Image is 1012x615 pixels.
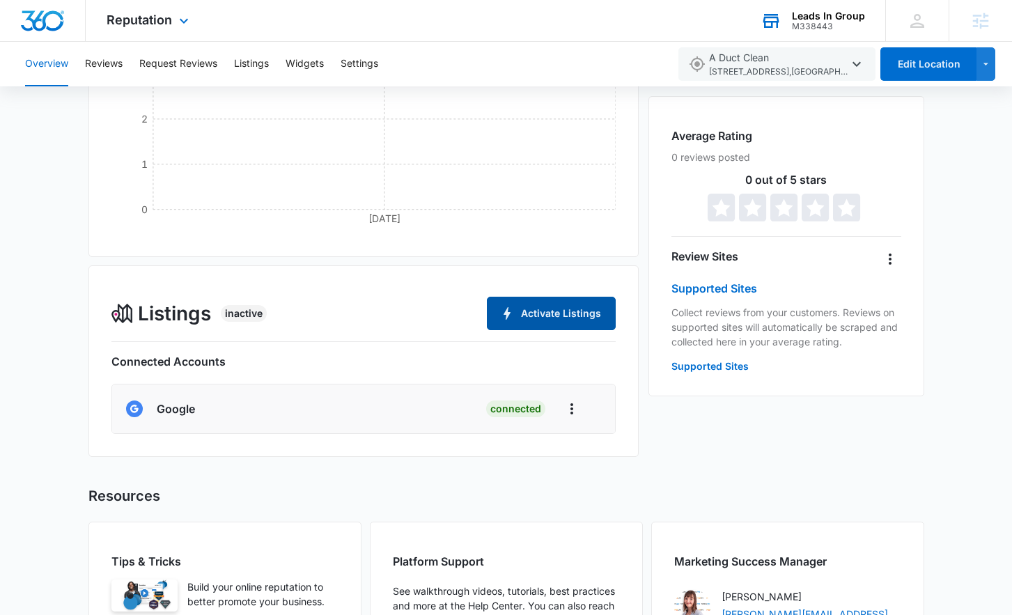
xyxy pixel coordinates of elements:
[486,400,545,417] div: Connected
[671,248,738,265] h4: Review Sites
[671,281,757,295] a: Supported Sites
[141,158,147,170] tspan: 1
[393,553,620,570] p: Platform Support
[157,400,195,417] h6: Google
[138,299,211,328] span: Listings
[88,488,160,505] h3: Resources
[53,82,125,91] div: Domain Overview
[671,305,901,349] p: Collect reviews from your customers. Reviews on supported sites will automatically be scraped and...
[22,36,33,47] img: website_grey.svg
[286,42,324,86] button: Widgets
[792,22,865,31] div: account id
[671,360,749,372] a: Supported Sites
[111,579,178,612] img: Reputation Overview
[187,579,338,612] p: Build your online reputation to better promote your business.
[139,42,217,86] button: Request Reviews
[111,353,616,370] h6: Connected Accounts
[154,82,235,91] div: Keywords by Traffic
[107,13,172,27] span: Reputation
[671,127,752,144] h4: Average Rating
[487,297,616,330] button: Activate Listings
[879,248,901,270] button: Overflow Menu
[709,50,848,79] span: A Duct Clean
[722,589,901,604] p: [PERSON_NAME]
[671,150,901,164] p: 0 reviews posted
[141,203,147,215] tspan: 0
[25,42,68,86] button: Overview
[792,10,865,22] div: account name
[341,42,378,86] button: Settings
[141,113,147,125] tspan: 2
[709,65,848,79] span: [STREET_ADDRESS] , [GEOGRAPHIC_DATA] , NY
[671,174,901,185] p: 0 out of 5 stars
[234,42,269,86] button: Listings
[368,212,400,224] tspan: [DATE]
[674,553,901,570] p: Marketing Success Manager
[22,22,33,33] img: logo_orange.svg
[139,81,150,92] img: tab_keywords_by_traffic_grey.svg
[36,36,153,47] div: Domain: [DOMAIN_NAME]
[38,81,49,92] img: tab_domain_overview_orange.svg
[111,553,338,570] p: Tips & Tricks
[39,22,68,33] div: v 4.0.25
[221,305,267,322] div: Inactive
[880,47,976,81] button: Edit Location
[678,47,875,81] button: A Duct Clean[STREET_ADDRESS],[GEOGRAPHIC_DATA],NY
[554,396,590,422] button: Actions
[85,42,123,86] button: Reviews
